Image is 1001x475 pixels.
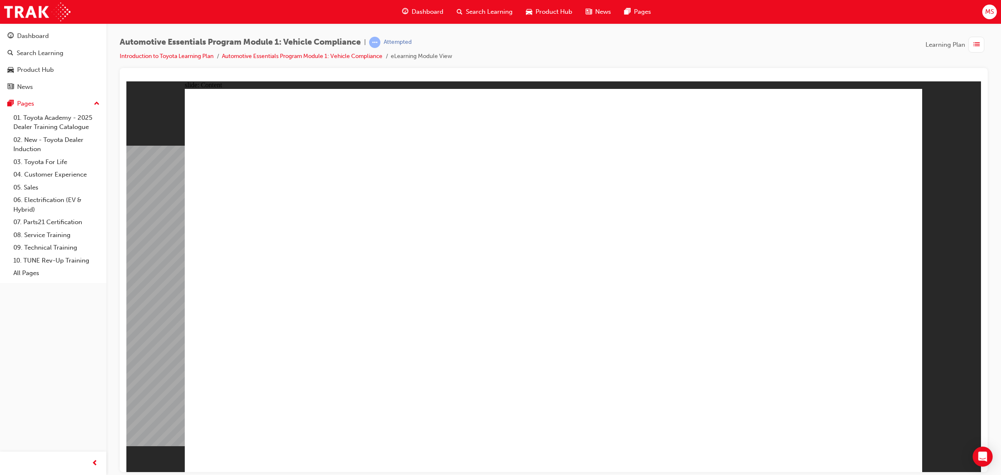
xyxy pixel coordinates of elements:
[364,38,366,47] span: |
[94,99,100,109] span: up-icon
[624,7,631,17] span: pages-icon
[120,38,361,47] span: Automotive Essentials Program Module 1: Vehicle Compliance
[634,7,651,17] span: Pages
[10,111,103,134] a: 01. Toyota Academy - 2025 Dealer Training Catalogue
[92,458,98,469] span: prev-icon
[466,7,513,17] span: Search Learning
[17,48,63,58] div: Search Learning
[595,7,611,17] span: News
[17,31,49,41] div: Dashboard
[450,3,519,20] a: search-iconSearch Learning
[3,79,103,95] a: News
[457,7,463,17] span: search-icon
[412,7,443,17] span: Dashboard
[10,194,103,216] a: 06. Electrification (EV & Hybrid)
[3,28,103,44] a: Dashboard
[586,7,592,17] span: news-icon
[926,37,988,53] button: Learning Plan
[391,52,452,61] li: eLearning Module View
[10,216,103,229] a: 07. Parts21 Certification
[222,53,382,60] a: Automotive Essentials Program Module 1: Vehicle Compliance
[17,82,33,92] div: News
[17,65,54,75] div: Product Hub
[526,7,532,17] span: car-icon
[384,38,412,46] div: Attempted
[8,83,14,91] span: news-icon
[579,3,618,20] a: news-iconNews
[10,134,103,156] a: 02. New - Toyota Dealer Induction
[3,27,103,96] button: DashboardSearch LearningProduct HubNews
[395,3,450,20] a: guage-iconDashboard
[3,96,103,111] button: Pages
[8,100,14,108] span: pages-icon
[369,37,380,48] span: learningRecordVerb_ATTEMPT-icon
[973,447,993,467] div: Open Intercom Messenger
[8,50,13,57] span: search-icon
[985,7,994,17] span: MS
[519,3,579,20] a: car-iconProduct Hub
[8,33,14,40] span: guage-icon
[17,99,34,109] div: Pages
[4,3,70,21] img: Trak
[3,45,103,61] a: Search Learning
[10,168,103,181] a: 04. Customer Experience
[10,254,103,267] a: 10. TUNE Rev-Up Training
[120,53,214,60] a: Introduction to Toyota Learning Plan
[8,66,14,74] span: car-icon
[618,3,658,20] a: pages-iconPages
[926,40,965,50] span: Learning Plan
[536,7,572,17] span: Product Hub
[3,62,103,78] a: Product Hub
[402,7,408,17] span: guage-icon
[973,40,980,50] span: list-icon
[10,267,103,280] a: All Pages
[10,229,103,242] a: 08. Service Training
[10,181,103,194] a: 05. Sales
[10,241,103,254] a: 09. Technical Training
[10,156,103,169] a: 03. Toyota For Life
[982,5,997,19] button: MS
